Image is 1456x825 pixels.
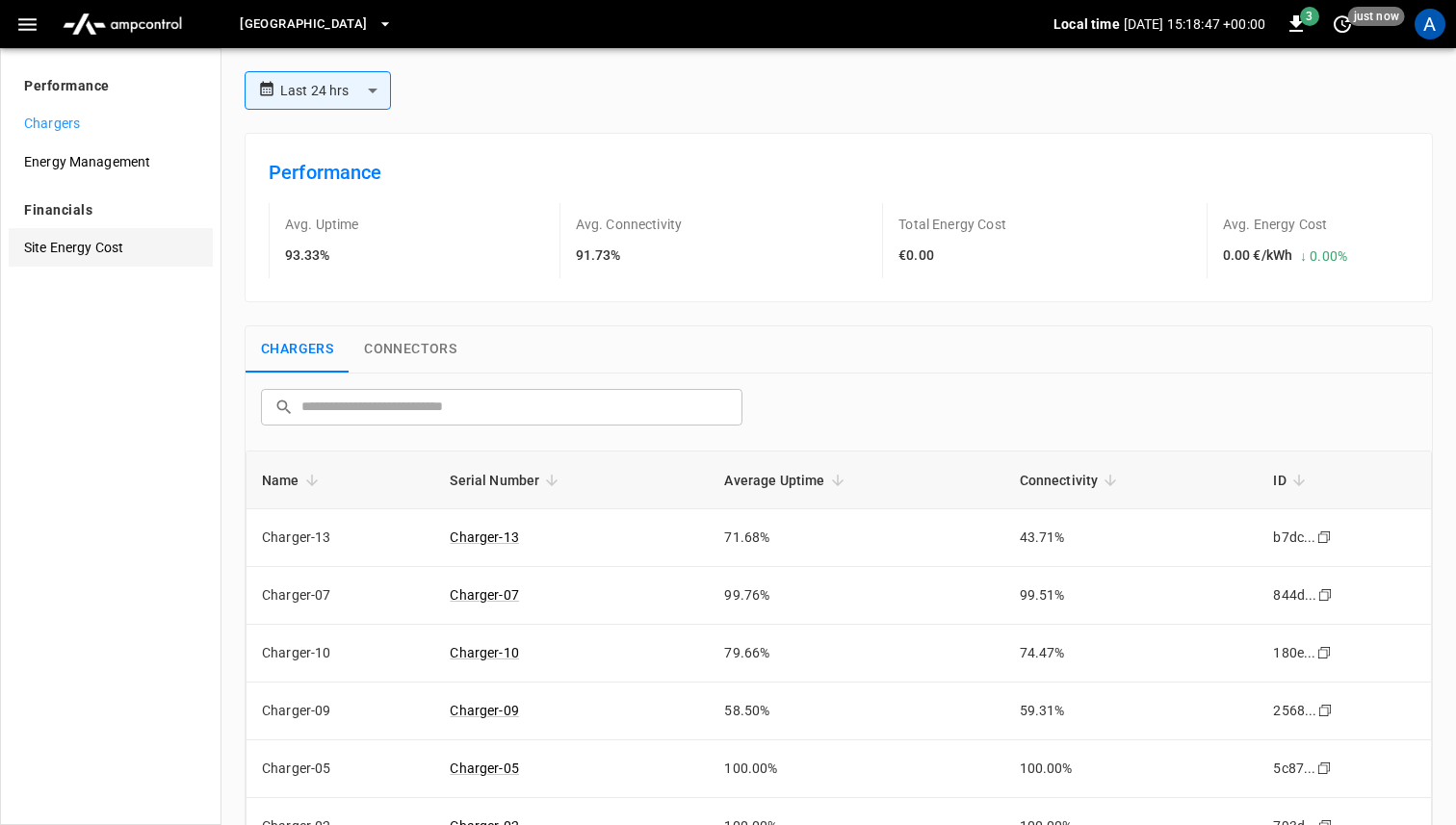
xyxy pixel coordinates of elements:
span: Name [262,469,325,492]
div: 5c87... [1273,759,1315,778]
div: copy [1315,642,1335,663]
div: b7dc... [1273,528,1315,547]
p: Avg. Energy Cost [1223,215,1327,234]
h6: 0.00 € /kWh [1223,245,1292,267]
td: Charger-09 [247,683,434,740]
p: Avg. Uptime [285,215,359,234]
div: Site Energy Cost [9,228,213,267]
td: 74.47% [1004,625,1259,683]
p: Total Energy Cost [898,215,1006,234]
a: Charger-09 [450,703,519,718]
p: [DATE] 15:18:47 +00:00 [1124,14,1265,34]
p: Performance [24,76,110,96]
div: profile-icon [1415,9,1445,39]
a: Charger-05 [450,761,519,776]
div: copy [1316,584,1336,606]
button: set refresh interval [1327,9,1358,39]
a: Charger-10 [450,645,519,660]
a: Charger-13 [450,529,519,545]
h6: 91.73% [576,245,683,267]
td: Charger-13 [247,509,434,567]
td: 99.76% [709,567,1003,625]
button: Chargers [246,326,349,373]
td: Charger-05 [247,740,434,798]
div: copy [1315,527,1335,548]
td: Charger-10 [247,625,434,683]
span: Connectivity [1020,469,1124,492]
span: Average Uptime [724,469,849,492]
h6: Performance [269,157,1409,188]
td: 99.51% [1004,567,1259,625]
td: 79.66% [709,625,1003,683]
p: Local time [1053,14,1120,34]
span: 3 [1300,7,1319,26]
div: copy [1315,758,1335,779]
p: Avg. Connectivity [576,215,683,234]
h6: 93.33% [285,245,359,267]
div: 2568... [1273,701,1316,720]
td: 43.71% [1004,509,1259,567]
span: Chargers [24,114,197,134]
div: Last 24 hrs [280,72,391,109]
span: Energy Management [24,152,197,172]
span: ↓ 0.00 % [1300,248,1347,264]
button: Connectors [349,326,472,373]
td: 100.00% [709,740,1003,798]
span: [GEOGRAPHIC_DATA] [240,13,367,36]
div: copy [1316,700,1336,721]
h6: €0.00 [898,245,1006,267]
td: 100.00% [1004,740,1259,798]
img: ampcontrol.io logo [55,6,190,42]
td: Charger-07 [247,567,434,625]
button: [GEOGRAPHIC_DATA] [232,6,400,43]
span: Serial Number [450,469,564,492]
div: Energy Management [9,142,213,181]
td: 58.50% [709,683,1003,740]
span: just now [1348,7,1405,26]
p: Financials [24,200,92,220]
div: 180e... [1273,643,1315,662]
div: 844d... [1273,585,1316,605]
td: 59.31% [1004,683,1259,740]
span: ID [1273,469,1311,492]
a: Charger-07 [450,587,519,603]
td: 71.68% [709,509,1003,567]
div: Compared to last period [1292,239,1347,266]
div: Chargers [9,104,213,142]
span: Site Energy Cost [24,238,197,258]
